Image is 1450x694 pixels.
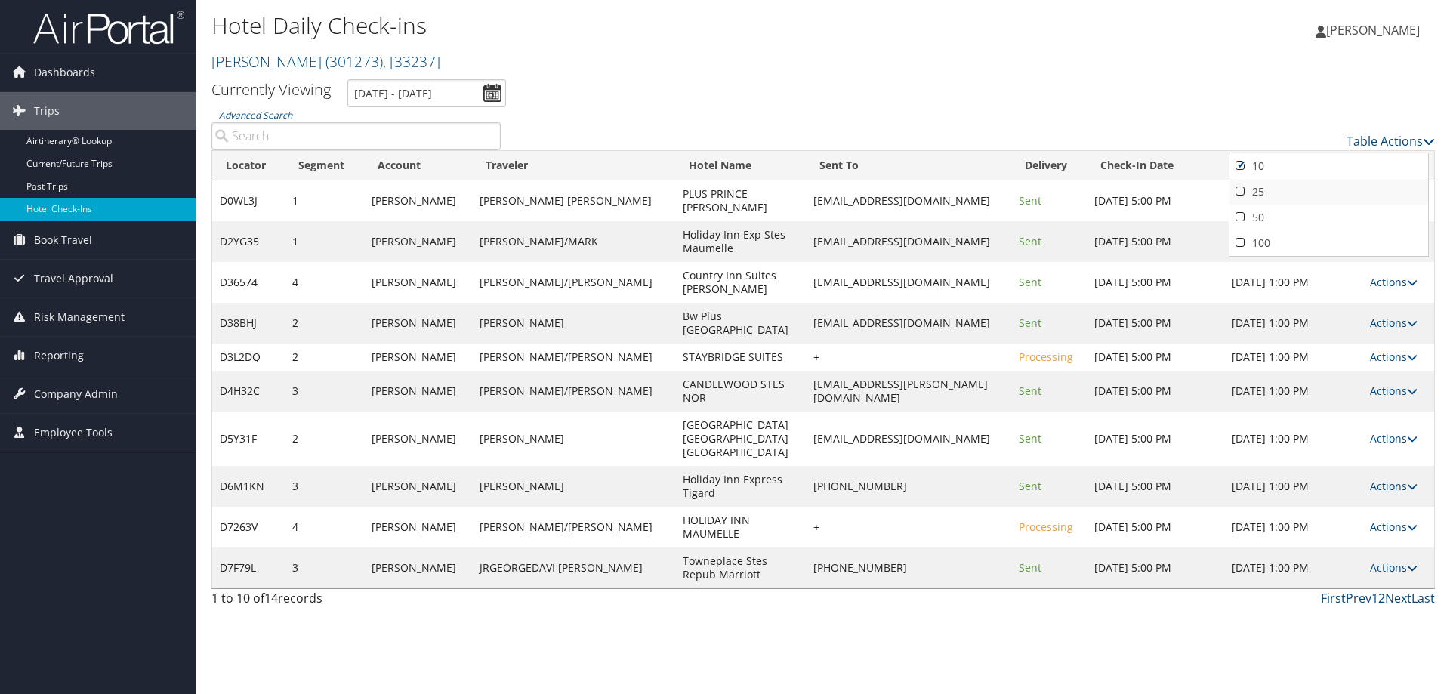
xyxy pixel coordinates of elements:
[34,337,84,375] span: Reporting
[34,260,113,298] span: Travel Approval
[34,414,113,452] span: Employee Tools
[34,375,118,413] span: Company Admin
[1229,153,1428,179] a: 10
[1229,230,1428,256] a: 100
[1229,179,1428,205] a: 25
[34,92,60,130] span: Trips
[33,10,184,45] img: airportal-logo.png
[34,54,95,91] span: Dashboards
[34,298,125,336] span: Risk Management
[1229,205,1428,230] a: 50
[34,221,92,259] span: Book Travel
